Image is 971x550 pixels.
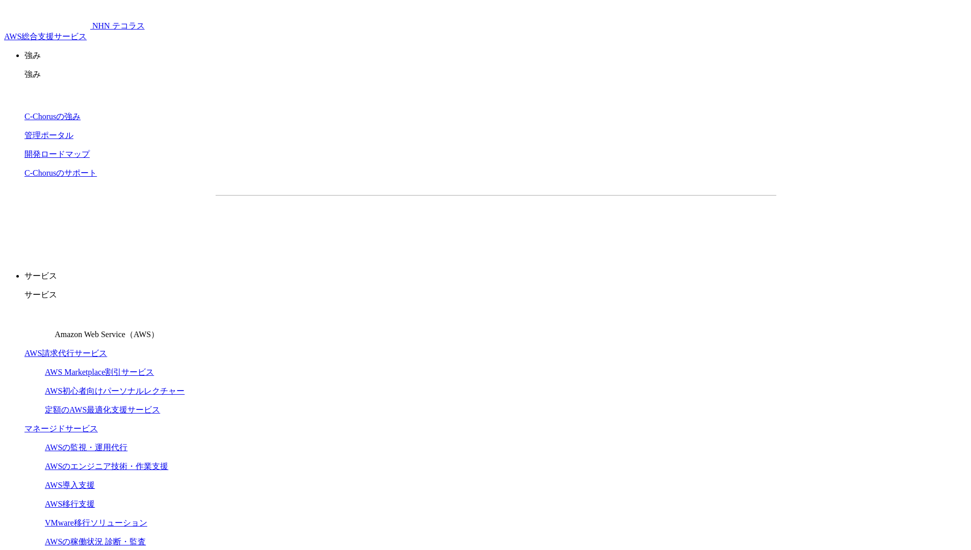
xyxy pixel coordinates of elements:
[24,112,81,121] a: C-Chorusの強み
[45,368,154,376] a: AWS Marketplace割引サービス
[24,150,90,158] a: 開発ロードマップ
[327,212,491,237] a: 資料を請求する
[45,500,95,508] a: AWS移行支援
[45,387,185,395] a: AWS初心者向けパーソナルレクチャー
[501,212,665,237] a: まずは相談する
[4,4,90,29] img: AWS総合支援サービス C-Chorus
[45,405,160,414] a: 定額のAWS最適化支援サービス
[45,462,168,471] a: AWSのエンジニア技術・作業支援
[55,330,159,339] span: Amazon Web Service（AWS）
[24,131,73,140] a: 管理ポータル
[24,349,107,358] a: AWS請求代行サービス
[4,21,145,41] a: AWS総合支援サービス C-Chorus NHN テコラスAWS総合支援サービス
[24,69,967,80] p: 強み
[24,50,967,61] p: 強み
[24,424,98,433] a: マネージドサービス
[45,443,127,452] a: AWSの監視・運用代行
[45,481,95,489] a: AWS導入支援
[24,309,53,337] img: Amazon Web Service（AWS）
[24,271,967,282] p: サービス
[24,169,97,177] a: C-Chorusのサポート
[24,290,967,300] p: サービス
[45,518,147,527] a: VMware移行ソリューション
[45,537,146,546] a: AWSの稼働状況 診断・監査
